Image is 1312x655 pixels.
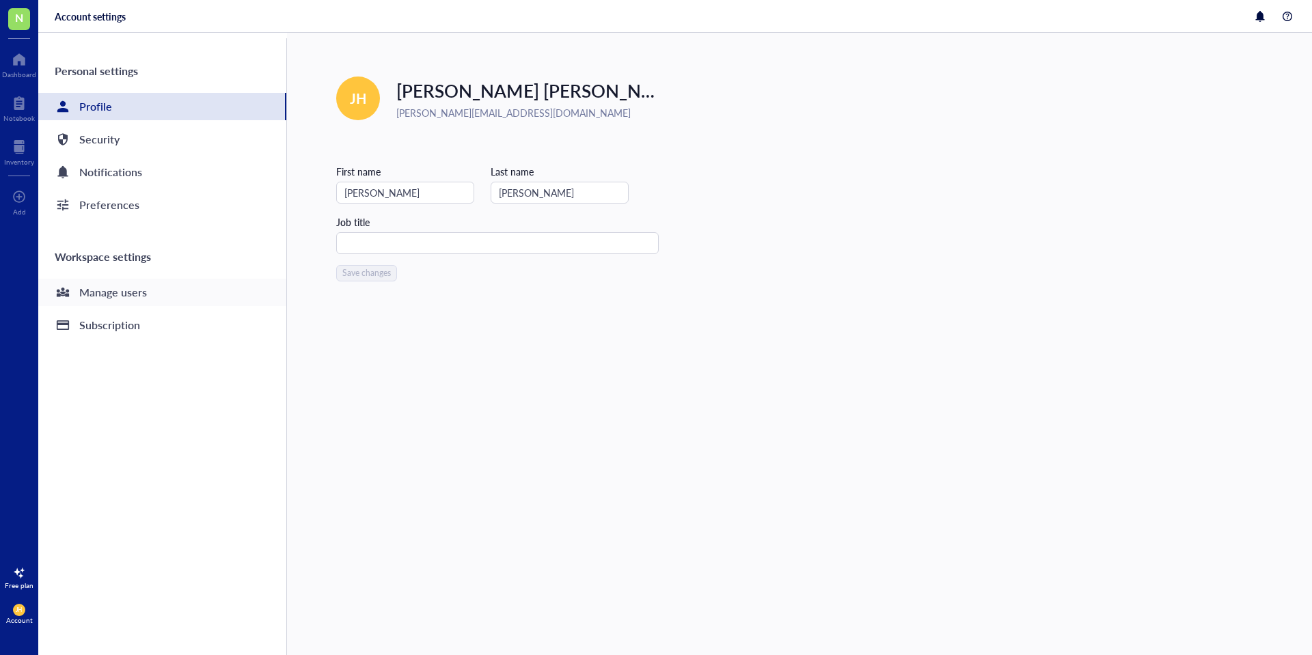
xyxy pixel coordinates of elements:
span: [PERSON_NAME] [PERSON_NAME] [396,78,685,103]
div: Personal settings [38,55,286,87]
a: Manage users [38,279,286,306]
a: Notifications [38,158,286,186]
button: Save changes [336,265,397,281]
div: Profile [79,97,112,116]
div: Dashboard [2,70,36,79]
a: Preferences [38,191,286,219]
div: Manage users [79,283,147,302]
div: Security [79,130,120,149]
span: N [15,9,23,26]
div: Inventory [4,158,34,166]
div: Account settings [55,10,126,23]
a: Dashboard [2,48,36,79]
div: Job title [336,214,659,229]
div: Add [13,208,26,216]
a: Security [38,126,286,153]
div: Account [6,616,33,624]
a: Subscription [38,311,286,339]
span: JH [16,607,23,613]
a: Inventory [4,136,34,166]
div: Last name [491,164,629,179]
div: First name [336,164,474,179]
span: JH [350,89,366,108]
div: Notifications [79,163,142,182]
div: Workspace settings [38,240,286,273]
a: Profile [38,93,286,120]
span: [PERSON_NAME][EMAIL_ADDRESS][DOMAIN_NAME] [396,106,631,120]
div: Preferences [79,195,139,214]
div: Free plan [5,581,33,589]
div: Notebook [3,114,35,122]
div: Subscription [79,316,140,335]
a: Notebook [3,92,35,122]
